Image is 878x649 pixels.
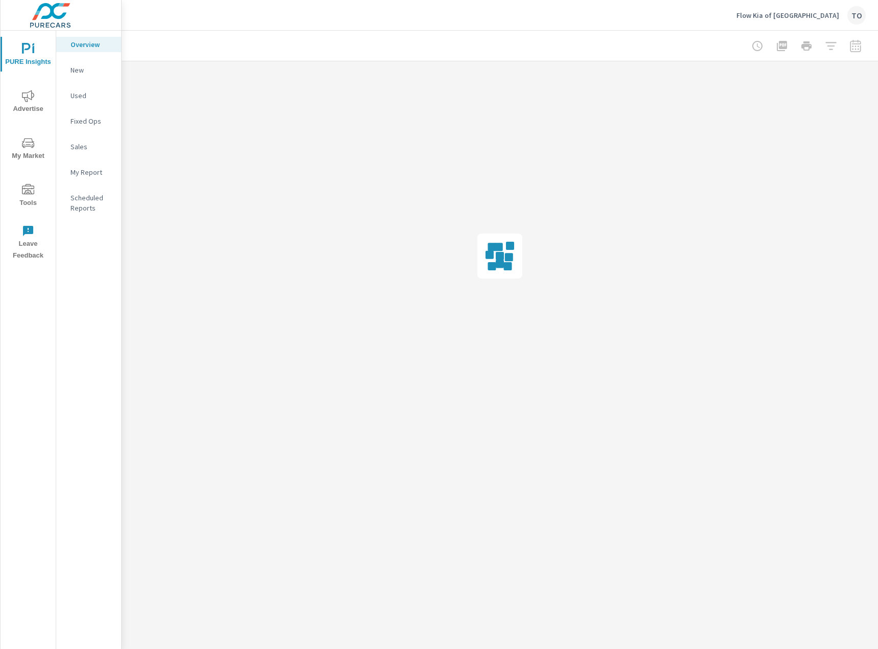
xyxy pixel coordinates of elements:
span: Advertise [4,90,53,115]
p: Sales [71,142,113,152]
p: Overview [71,39,113,50]
div: Sales [56,139,121,154]
p: My Report [71,167,113,177]
div: My Report [56,165,121,180]
p: Fixed Ops [71,116,113,126]
div: Scheduled Reports [56,190,121,216]
span: Leave Feedback [4,225,53,262]
span: My Market [4,137,53,162]
p: Used [71,90,113,101]
div: Used [56,88,121,103]
div: TO [847,6,866,25]
p: Scheduled Reports [71,193,113,213]
div: nav menu [1,31,56,266]
span: Tools [4,184,53,209]
div: Overview [56,37,121,52]
div: New [56,62,121,78]
div: Fixed Ops [56,113,121,129]
p: New [71,65,113,75]
p: Flow Kia of [GEOGRAPHIC_DATA] [736,11,839,20]
span: PURE Insights [4,43,53,68]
